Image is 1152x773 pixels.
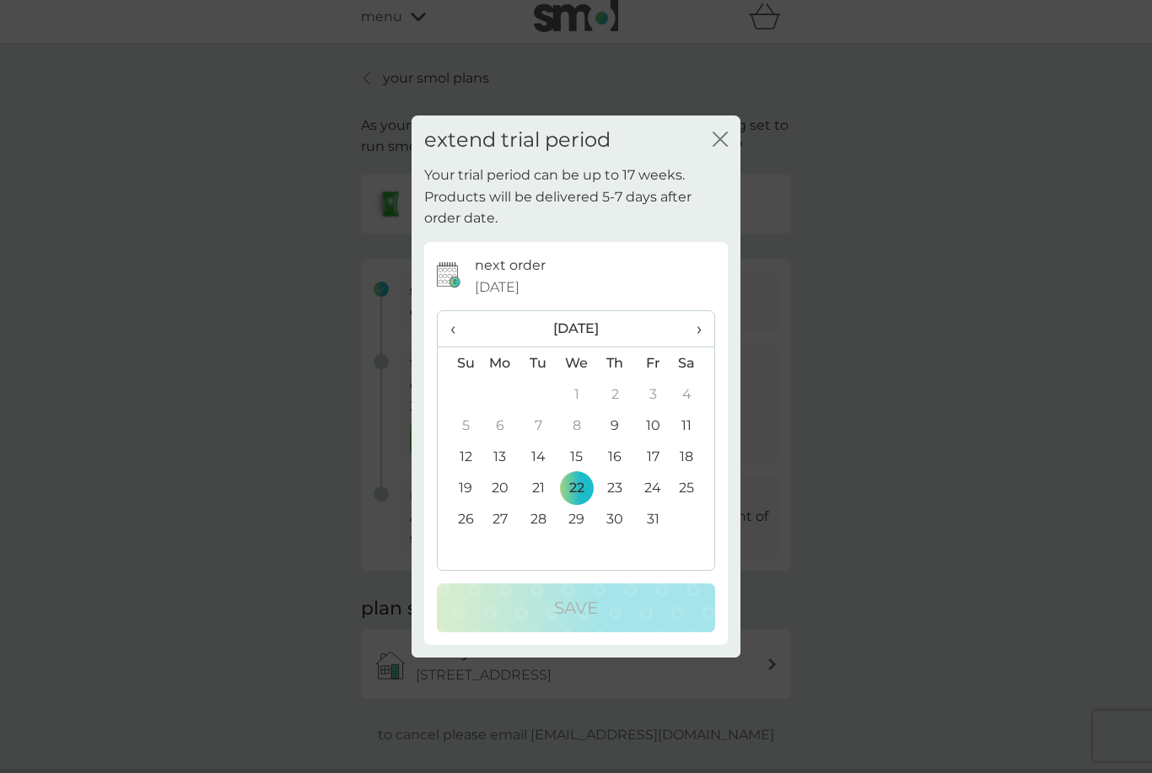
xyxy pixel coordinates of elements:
th: Th [596,347,634,379]
td: 7 [519,410,557,441]
th: Sa [672,347,714,379]
th: Su [438,347,481,379]
td: 8 [557,410,596,441]
span: [DATE] [475,276,519,298]
td: 30 [596,503,634,534]
th: Mo [481,347,519,379]
p: next order [475,255,546,276]
td: 2 [596,378,634,410]
td: 4 [672,378,714,410]
td: 29 [557,503,596,534]
th: Tu [519,347,557,379]
td: 6 [481,410,519,441]
td: 23 [596,472,634,503]
td: 21 [519,472,557,503]
td: 16 [596,441,634,472]
button: Save [437,583,715,632]
td: 20 [481,472,519,503]
td: 11 [672,410,714,441]
td: 12 [438,441,481,472]
td: 28 [519,503,557,534]
td: 18 [672,441,714,472]
span: ‹ [450,311,468,346]
td: 25 [672,472,714,503]
button: close [713,132,728,149]
td: 9 [596,410,634,441]
td: 15 [557,441,596,472]
td: 19 [438,472,481,503]
td: 10 [634,410,672,441]
td: 17 [634,441,672,472]
th: [DATE] [481,311,672,347]
td: 31 [634,503,672,534]
td: 22 [557,472,596,503]
p: Your trial period can be up to 17 weeks. Products will be delivered 5-7 days after order date. [424,164,728,229]
th: We [557,347,596,379]
td: 1 [557,378,596,410]
p: Save [554,594,598,621]
td: 13 [481,441,519,472]
span: › [685,311,702,346]
td: 27 [481,503,519,534]
td: 14 [519,441,557,472]
td: 24 [634,472,672,503]
th: Fr [634,347,672,379]
td: 3 [634,378,672,410]
h2: extend trial period [424,128,611,153]
td: 5 [438,410,481,441]
td: 26 [438,503,481,534]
